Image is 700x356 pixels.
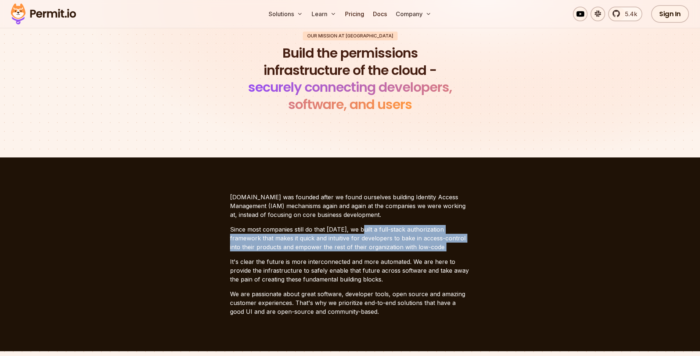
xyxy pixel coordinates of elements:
div: Our mission at [GEOGRAPHIC_DATA] [303,32,398,40]
span: securely connecting developers, software, and users [248,78,452,114]
p: [DOMAIN_NAME] was founded after we found ourselves building Identity Access Management (IAM) mech... [230,193,470,219]
h1: Build the permissions infrastructure of the cloud - [238,45,462,113]
p: It's clear the future is more interconnected and more automated. We are here to provide the infra... [230,257,470,284]
p: Since most companies still do that [DATE], we built a full-stack authorization framework that mak... [230,225,470,251]
p: We are passionate about great software, developer tools, open source and amazing customer experie... [230,290,470,316]
img: Permit logo [7,1,79,26]
a: Sign In [651,5,689,23]
button: Company [393,7,434,21]
span: 5.4k [621,10,637,18]
a: Docs [370,7,390,21]
a: Pricing [342,7,367,21]
button: Solutions [266,7,306,21]
button: Learn [309,7,339,21]
a: 5.4k [608,7,642,21]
